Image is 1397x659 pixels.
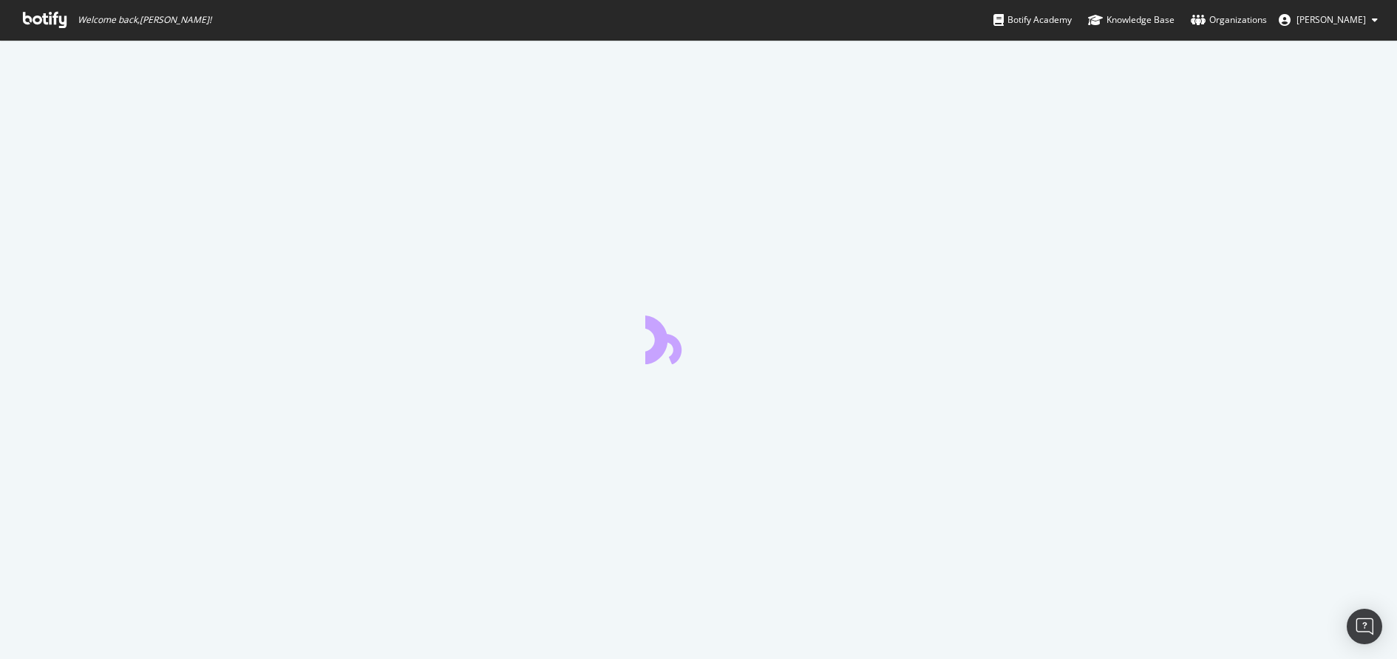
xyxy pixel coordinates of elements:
[78,14,211,26] span: Welcome back, [PERSON_NAME] !
[1267,8,1390,32] button: [PERSON_NAME]
[1088,13,1175,27] div: Knowledge Base
[645,311,752,364] div: animation
[993,13,1072,27] div: Botify Academy
[1347,609,1382,644] div: Open Intercom Messenger
[1296,13,1366,26] span: Marta Leira Gomez
[1191,13,1267,27] div: Organizations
